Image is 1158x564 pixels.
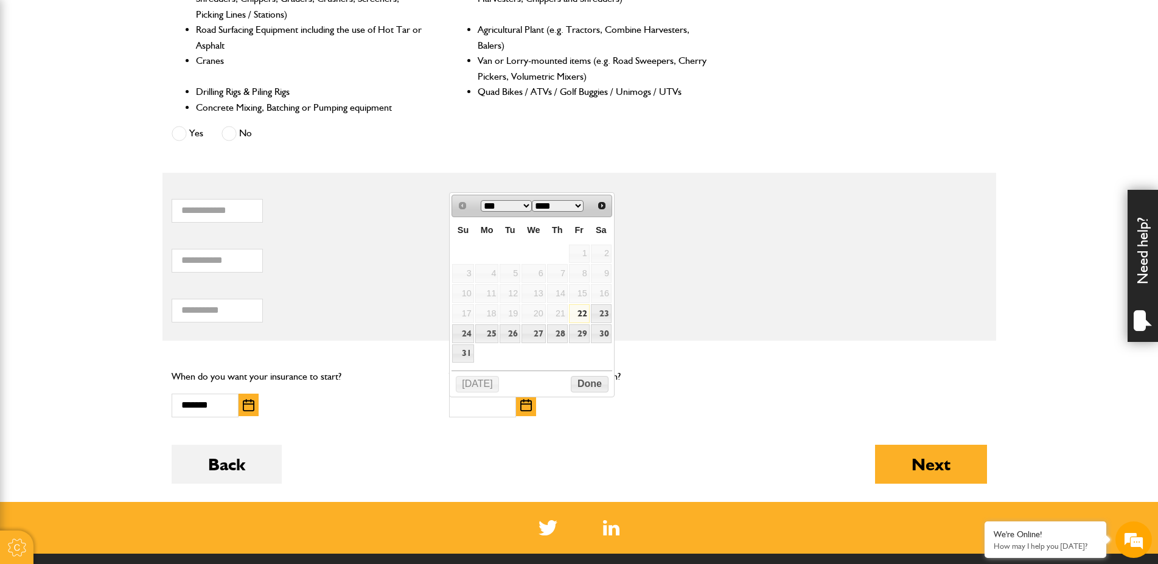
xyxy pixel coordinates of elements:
span: Saturday [596,225,607,235]
a: 23 [591,304,612,323]
li: Van or Lorry-mounted items (e.g. Road Sweepers, Cherry Pickers, Volumetric Mixers) [478,53,708,84]
button: Done [571,376,608,393]
span: Friday [575,225,584,235]
p: When do you want your insurance to start? [172,369,431,385]
label: No [221,126,252,141]
textarea: Type your message and hit 'Enter' [16,220,222,364]
button: Next [875,445,987,484]
img: Twitter [539,520,557,535]
li: Road Surfacing Equipment including the use of Hot Tar or Asphalt [196,22,427,53]
div: We're Online! [994,529,1097,540]
p: How may I help you today? [994,541,1097,551]
a: 28 [547,324,568,343]
a: 24 [452,324,473,343]
li: Drilling Rigs & Piling Rigs [196,84,427,100]
input: Enter your last name [16,113,222,139]
button: [DATE] [456,376,500,393]
img: Choose date [243,399,254,411]
span: Next [597,201,607,211]
a: 27 [521,324,545,343]
li: Agricultural Plant (e.g. Tractors, Combine Harvesters, Balers) [478,22,708,53]
a: 31 [452,344,473,363]
div: Need help? [1128,190,1158,342]
input: Enter your phone number [16,184,222,211]
a: 25 [475,324,499,343]
img: Choose date [520,399,532,411]
span: Monday [481,225,494,235]
img: d_20077148190_company_1631870298795_20077148190 [21,68,51,85]
a: 26 [500,324,520,343]
div: Minimize live chat window [200,6,229,35]
button: Back [172,445,282,484]
li: Concrete Mixing, Batching or Pumping equipment [196,100,427,116]
input: Enter your email address [16,148,222,175]
li: Quad Bikes / ATVs / Golf Buggies / Unimogs / UTVs [478,84,708,100]
a: LinkedIn [603,520,619,535]
li: Cranes [196,53,427,84]
a: 22 [569,304,590,323]
img: Linked In [603,520,619,535]
span: Thursday [552,225,563,235]
a: 30 [591,324,612,343]
span: Tuesday [505,225,515,235]
a: Next [593,197,610,214]
span: Sunday [458,225,469,235]
a: 29 [569,324,590,343]
div: Chat with us now [63,68,204,84]
em: Start Chat [166,375,221,391]
label: Yes [172,126,203,141]
span: Wednesday [527,225,540,235]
